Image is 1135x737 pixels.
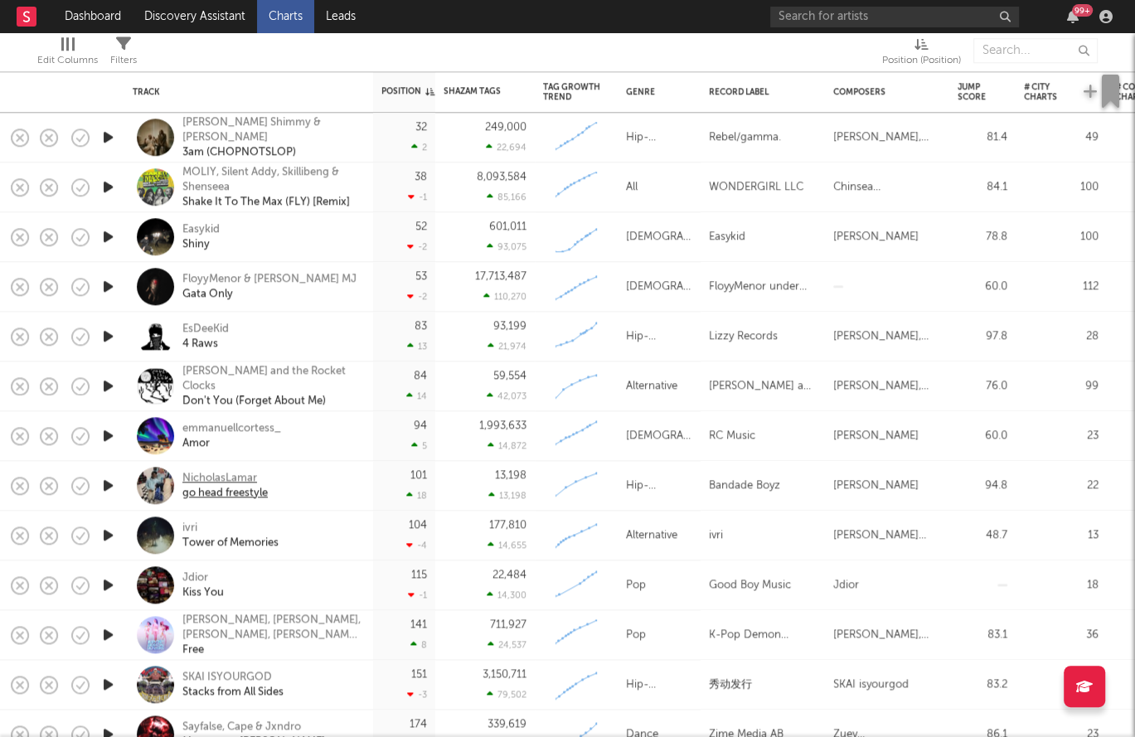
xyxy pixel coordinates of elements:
div: Filters [110,51,137,70]
div: 32 [415,122,427,133]
div: [PERSON_NAME] and the Rocket Clocks [182,364,361,394]
div: 13,198 [488,490,526,501]
div: ivri [709,526,723,545]
div: Edit Columns [37,51,98,70]
div: 112 [1024,277,1099,297]
div: 249,000 [485,122,526,133]
div: Easykid [182,222,220,237]
button: 99+ [1067,10,1079,23]
div: Lizzy Records [709,327,778,347]
div: 13 [407,341,427,352]
div: [DEMOGRAPHIC_DATA] [626,426,692,446]
div: [PERSON_NAME] [833,227,919,247]
div: 84 [414,371,427,381]
div: ivri [182,521,279,536]
div: [DEMOGRAPHIC_DATA] [626,227,692,247]
div: -2 [407,291,427,302]
div: Rebel/gamma. [709,128,781,148]
div: Hip-Hop/Rap [626,675,692,695]
div: 8,093,584 [477,172,526,182]
div: -1 [408,192,427,202]
div: Track [133,87,357,97]
a: MOLIY, Silent Addy, Skillibeng & ShenseeaShake It To The Max (FLY) [Remix] [182,165,361,210]
div: 177,810 [489,520,526,531]
div: 151 [411,669,427,680]
div: 22,484 [492,570,526,580]
div: [PERSON_NAME] [PERSON_NAME] [833,526,941,545]
div: 78.8 [958,227,1007,247]
div: [DEMOGRAPHIC_DATA] [626,277,692,297]
div: -3 [407,689,427,700]
div: 36 [1024,625,1099,645]
a: [PERSON_NAME] and the Rocket ClocksDon't You (Forget About Me) [182,364,361,409]
div: Alternative [626,376,677,396]
div: emmanuellcortess_ [182,421,281,436]
div: Easykid [709,227,745,247]
div: 42,073 [487,390,526,401]
div: [PERSON_NAME] [833,426,919,446]
div: 33 [1024,675,1099,695]
div: 174 [410,719,427,730]
div: 99 [1024,376,1099,396]
div: Sayfalse, Cape & Jxndro [182,720,325,735]
div: Chinsea [PERSON_NAME], [PERSON_NAME] Ama [PERSON_NAME] [PERSON_NAME], [PERSON_NAME] [833,177,941,197]
div: Alternative [626,526,677,545]
div: Position (Position) [882,30,961,78]
a: FloyyMenor & [PERSON_NAME] MJGata Only [182,272,357,302]
div: 93,075 [487,241,526,252]
div: All [626,177,638,197]
div: 4 Raws [182,337,229,352]
div: 17,713,487 [475,271,526,282]
div: 14 [406,390,427,401]
div: 141 [410,619,427,630]
div: [PERSON_NAME], EsDeeKid [833,327,941,347]
div: 21,974 [487,341,526,352]
div: [PERSON_NAME], [PERSON_NAME], [PERSON_NAME], [PERSON_NAME] & KPop Demon Hunters Cast [182,613,361,642]
div: Hip-Hop/Rap [626,128,692,148]
div: 24,537 [487,639,526,650]
div: 22 [1024,476,1099,496]
div: 93,199 [493,321,526,332]
div: Tower of Memories [182,536,279,550]
input: Search for artists [770,7,1019,27]
div: 18 [1024,575,1099,595]
a: ivriTower of Memories [182,521,279,550]
div: Filters [110,30,137,78]
div: Composers [833,87,933,97]
div: Bandade Boyz [709,476,780,496]
a: emmanuellcortess_Amor [182,421,281,451]
div: RC Music [709,426,755,446]
div: MOLIY, Silent Addy, Skillibeng & Shenseea [182,165,361,195]
div: Genre [626,87,684,97]
div: Jump Score [958,82,986,102]
div: [PERSON_NAME] and the Rocket Clocks [709,376,817,396]
div: Jdior [833,575,859,595]
div: [PERSON_NAME] Shimmy & [PERSON_NAME] [182,115,361,145]
div: Edit Columns [37,30,98,78]
div: Jdior [182,570,224,585]
div: 84.1 [958,177,1007,197]
div: 83.2 [958,675,1007,695]
div: 8 [410,639,427,650]
div: 52 [415,221,427,232]
div: SKAI ISYOURGOD [182,670,284,685]
div: 79,502 [487,689,526,700]
a: EsDeeKid4 Raws [182,322,229,352]
div: Gata Only [182,287,357,302]
div: 59,554 [493,371,526,381]
div: Kiss You [182,585,224,600]
div: 94 [414,420,427,431]
div: -1 [408,589,427,600]
div: Shazam Tags [444,86,502,96]
div: 14,655 [487,540,526,550]
div: 110,270 [483,291,526,302]
div: 13 [1024,526,1099,545]
div: 711,927 [490,619,526,630]
div: 97.8 [958,327,1007,347]
div: Good Boy Music [709,575,791,595]
div: Record Label [709,87,808,97]
div: K-Pop Demon Hunters [709,625,817,645]
div: Free [182,642,361,657]
div: Pop [626,625,646,645]
div: 60.0 [958,426,1007,446]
